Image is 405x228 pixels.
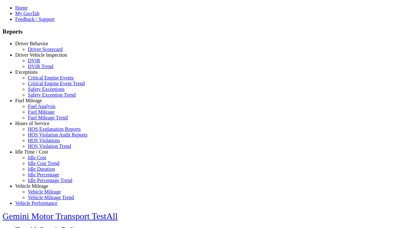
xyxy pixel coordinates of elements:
[15,200,58,206] a: Vehicle Performance
[15,5,28,10] a: Home
[3,28,402,35] h3: Reports
[28,195,74,200] a: Vehicle Mileage Trend
[28,115,68,120] a: Fuel Mileage Trend
[28,155,46,160] a: Idle Cost
[28,58,40,63] a: DVIR
[15,183,48,189] a: Vehicle Mileage
[15,11,40,16] a: My GeoTab
[28,75,74,80] a: Critical Engine Events
[15,16,54,22] a: Feedback / Support
[28,86,65,92] a: Safety Exceptions
[28,166,55,172] a: Idle Duration
[28,64,53,69] a: DVIR Trend
[15,52,67,58] a: Driver Vehicle Inspection
[28,81,85,86] a: Critical Engine Event Trend
[28,172,59,177] a: Idle Percentage
[28,47,63,52] a: Driver Scorecard
[28,104,56,109] a: Fuel Analysis
[15,41,48,46] a: Driver Behavior
[28,92,76,98] a: Safety Exception Trend
[28,138,60,143] a: HOS Violations
[28,132,88,137] a: HOS Violation Audit Reports
[15,98,42,103] a: Fuel Mileage
[28,178,72,183] a: Idle Percentage Trend
[28,109,55,115] a: Fuel Mileage
[15,121,49,126] a: Hours of Service
[28,161,59,166] a: Idle Cost Trend
[28,143,71,149] a: HOS Violation Trend
[15,149,48,155] a: Idle Time / Cost
[28,189,61,194] a: Vehicle Mileage
[28,126,81,132] a: HOS Explanation Reports
[15,69,38,75] a: Exceptions
[3,211,118,221] a: Gemini Motor Transport TestAll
